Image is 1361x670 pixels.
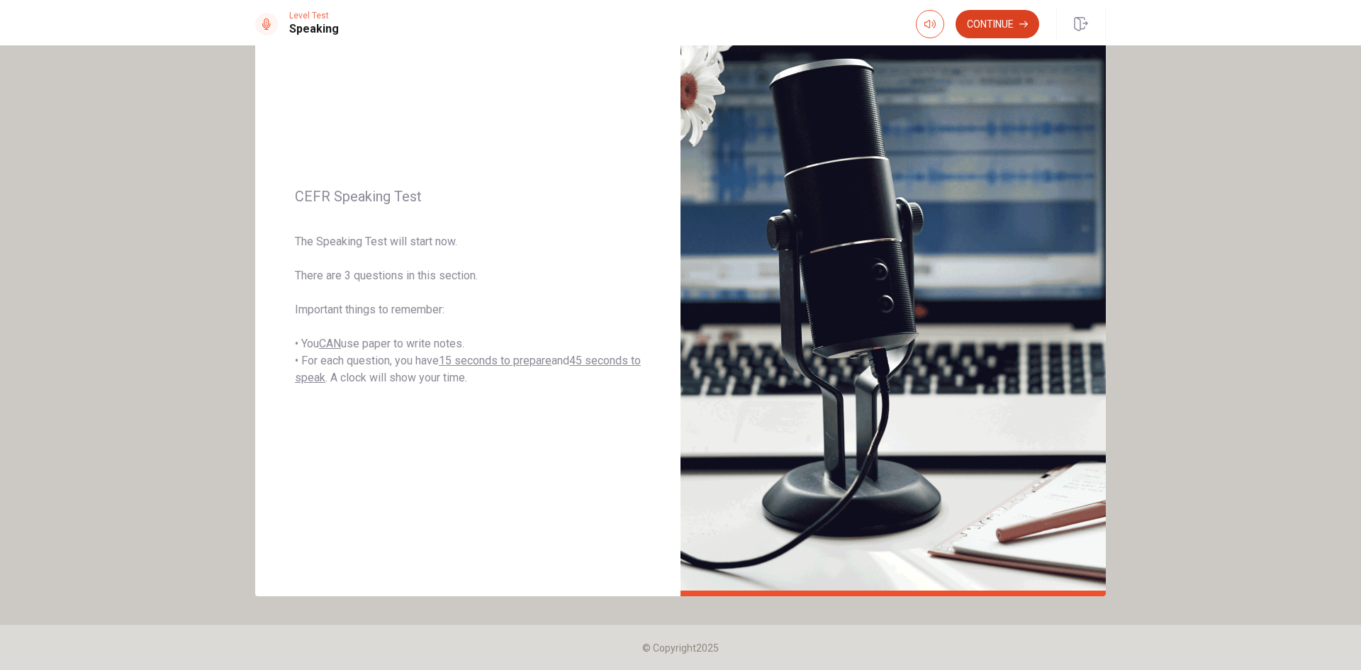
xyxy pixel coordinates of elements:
[642,642,719,654] span: © Copyright 2025
[956,10,1039,38] button: Continue
[289,11,339,21] span: Level Test
[319,337,341,350] u: CAN
[295,188,641,205] span: CEFR Speaking Test
[295,233,641,386] span: The Speaking Test will start now. There are 3 questions in this section. Important things to reme...
[439,354,551,367] u: 15 seconds to prepare
[289,21,339,38] h1: Speaking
